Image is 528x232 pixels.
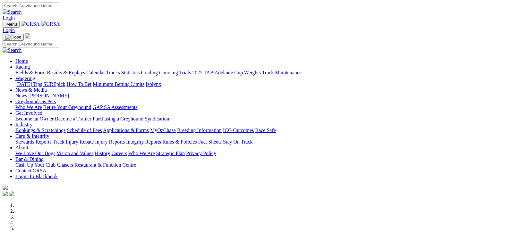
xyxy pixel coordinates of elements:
div: Racing [15,70,525,76]
a: Calendar [86,70,105,75]
a: About [15,145,28,150]
a: Syndication [145,116,169,121]
a: [DATE] Tips [15,81,42,87]
a: GAP SA Assessments [93,104,138,110]
img: Close [5,35,21,40]
img: Search [3,9,22,15]
a: Race Safe [255,128,276,133]
a: Careers [111,151,127,156]
a: News & Media [15,87,47,93]
a: Login To Blackbook [15,174,58,179]
a: News [15,93,27,98]
a: Who We Are [15,104,42,110]
div: Bar & Dining [15,162,525,168]
a: Grading [141,70,158,75]
a: Vision and Values [56,151,93,156]
a: Who We Are [128,151,155,156]
a: Statistics [121,70,140,75]
a: Bar & Dining [15,156,44,162]
a: [PERSON_NAME] [28,93,69,98]
a: Track Injury Rebate [53,139,94,145]
a: Contact GRSA [15,168,46,173]
img: GRSA [21,21,40,27]
a: Industry [15,122,32,127]
img: twitter.svg [9,191,14,196]
img: GRSA [41,21,60,27]
img: facebook.svg [3,191,8,196]
a: Racing [15,64,30,70]
a: Stewards Reports [15,139,51,145]
div: Greyhounds as Pets [15,104,525,110]
img: logo-grsa-white.png [25,33,30,38]
a: Bookings & Scratchings [15,128,65,133]
div: About [15,151,525,156]
a: Applications & Forms [103,128,149,133]
a: We Love Our Dogs [15,151,55,156]
a: Fields & Form [15,70,46,75]
a: Retire Your Greyhound [43,104,91,110]
a: MyOzChase [150,128,176,133]
a: Strategic Plan [156,151,185,156]
a: SUREpick [43,81,65,87]
a: Results & Replays [47,70,85,75]
span: Menu [6,22,17,27]
a: Cash Up Your Club [15,162,55,168]
div: Wagering [15,81,525,87]
img: Search [3,47,22,53]
a: Login [3,15,15,21]
div: Care & Integrity [15,139,525,145]
a: How To Bet [67,81,92,87]
a: History [95,151,110,156]
a: Get Involved [15,110,42,116]
a: Integrity Reports [126,139,161,145]
a: Wagering [15,76,35,81]
a: Stay On Track [223,139,252,145]
a: Care & Integrity [15,133,49,139]
a: Isolynx [146,81,161,87]
button: Toggle navigation [3,21,20,28]
a: Injury Reports [95,139,125,145]
a: Become a Trainer [55,116,91,121]
a: Become an Owner [15,116,54,121]
a: Coursing [159,70,178,75]
img: logo-grsa-white.png [3,185,8,190]
a: Minimum Betting Limits [93,81,144,87]
a: Privacy Policy [186,151,216,156]
a: Breeding Information [177,128,222,133]
input: Search [3,41,59,47]
div: News & Media [15,93,525,99]
a: Login [3,28,15,33]
a: Fact Sheets [198,139,222,145]
a: Chasers Restaurant & Function Centre [57,162,136,168]
a: 2025 TAB Adelaide Cup [192,70,243,75]
div: Industry [15,128,525,133]
div: Get Involved [15,116,525,122]
a: Tracks [106,70,120,75]
a: Rules & Policies [162,139,197,145]
a: Trials [179,70,191,75]
a: Track Maintenance [262,70,302,75]
a: Home [15,58,28,64]
a: ICG Outcomes [223,128,254,133]
a: Schedule of Fees [67,128,102,133]
input: Search [3,3,59,9]
a: Purchasing a Greyhound [93,116,143,121]
a: Greyhounds as Pets [15,99,56,104]
a: Weights [244,70,261,75]
button: Toggle navigation [3,34,24,41]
